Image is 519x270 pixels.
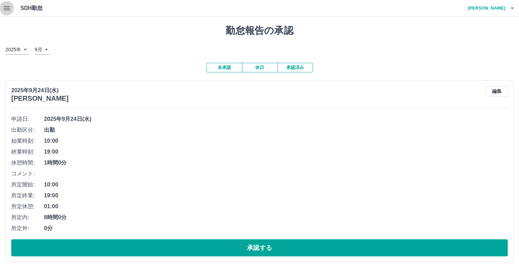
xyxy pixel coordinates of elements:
[5,25,514,37] h1: 勤怠報告の承認
[11,148,44,156] span: 終業時刻:
[11,126,44,134] span: 出勤区分:
[11,213,44,222] span: 所定内:
[277,63,313,72] button: 承認済み
[44,148,508,156] span: 19:00
[206,63,242,72] button: 未承認
[44,181,508,189] span: 10:00
[11,202,44,211] span: 所定休憩:
[11,95,69,102] h3: [PERSON_NAME]
[44,137,508,145] span: 10:00
[11,137,44,145] span: 始業時刻:
[11,170,44,178] span: コメント:
[242,63,277,72] button: 休日
[11,224,44,232] span: 所定外:
[11,115,44,123] span: 申請日:
[11,159,44,167] span: 休憩時間:
[44,126,508,134] span: 出勤
[44,224,508,232] span: 0分
[486,86,508,97] button: 編集
[44,159,508,167] span: 1時間0分
[11,181,44,189] span: 所定開始:
[44,115,508,123] span: 2025年9月24日(水)
[11,191,44,200] span: 所定終業:
[44,202,508,211] span: 01:00
[44,213,508,222] span: 8時間0分
[11,86,69,95] p: 2025年9月24日(水)
[44,191,508,200] span: 19:00
[35,45,51,55] div: 9月
[5,45,29,55] div: 2025年
[11,239,508,256] button: 承認する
